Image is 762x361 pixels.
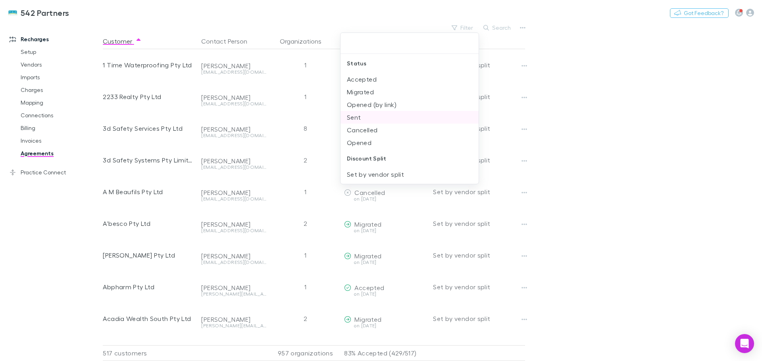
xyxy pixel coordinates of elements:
li: Opened [341,136,479,149]
li: Cancelled [341,124,479,136]
li: Migrated [341,86,479,98]
div: Discount Split [341,149,479,168]
div: Open Intercom Messenger [735,334,754,353]
li: Accepted [341,73,479,86]
li: Sent [341,111,479,124]
li: Opened (by link) [341,98,479,111]
li: Set by vendor split [341,168,479,181]
div: Status [341,54,479,73]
